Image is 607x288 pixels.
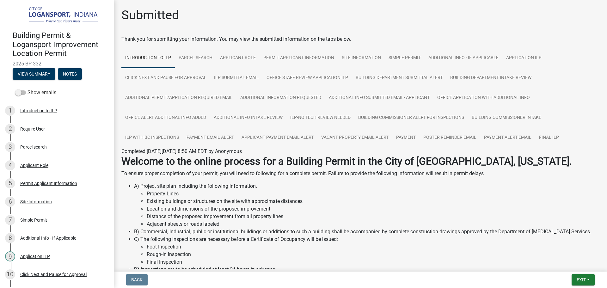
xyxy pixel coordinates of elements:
a: Introduction to ILP [121,48,175,68]
div: Thank you for submitting your information. You may view the submitted information on the tabs below. [121,35,599,43]
a: Office Application with Additional Info [433,88,534,108]
h4: Building Permit & Logansport Improvement Location Permit [13,31,109,58]
a: Office Staff Review Application ILP [263,68,352,88]
div: 7 [5,215,15,225]
a: Building Department Submittal Alert [352,68,446,88]
li: A) Project site plan including the following information. [134,182,599,228]
a: Payment [392,128,420,148]
div: 8 [5,233,15,243]
div: 3 [5,142,15,152]
li: Property Lines [147,190,599,198]
wm-modal-confirm: Summary [13,72,55,77]
div: Permit Applicant Information [20,181,77,186]
div: Require User [20,127,45,131]
div: Applicant Role [20,163,48,168]
li: Adjacent streets or roads labeled [147,220,599,228]
a: Office Alert Additional info added [121,108,210,128]
a: Payment Alert Email [480,128,535,148]
strong: Welcome to the online process for a Building Permit in the City of [GEOGRAPHIC_DATA], [US_STATE]. [121,155,572,167]
li: B) Commercial, Industrial, public or institutional buildings or additions to such a building shal... [134,228,599,236]
a: Applicant Role [216,48,260,68]
a: Building Department Intake Review [446,68,535,88]
div: 9 [5,251,15,261]
a: Additional info Intake Review [210,108,286,128]
li: Foot Inspection [147,243,599,251]
div: Click Next and Pause for Approval [20,272,87,277]
div: Simple Permit [20,218,47,222]
a: Building Commissioner Alert for inspections [354,108,468,128]
a: Additional Info Submitted Email- Applicant [325,88,433,108]
a: Permit Applicant Information [260,48,338,68]
a: Payment email alert [183,128,238,148]
a: ILP Submittal Email [210,68,263,88]
button: Exit [572,274,595,285]
p: To ensure proper completion of your permit, you will need to following for a complete permit. Fai... [121,170,599,177]
a: Application ILP [502,48,545,68]
a: FINAL ILP [535,128,563,148]
a: Additional Info - If Applicable [425,48,502,68]
li: Final Inspection [147,258,599,266]
span: Back [131,277,143,282]
li: C) The following inspections are necessary before a Certificate of Occupancy will be issued: [134,236,599,266]
a: Additional Information requested [236,88,325,108]
div: 1 [5,106,15,116]
div: Application ILP [20,254,50,259]
a: Vacant Property Email Alert [317,128,392,148]
div: Site Information [20,199,52,204]
label: Show emails [15,89,56,96]
button: Notes [58,68,82,80]
a: Applicant Payment email alert [238,128,317,148]
div: 6 [5,197,15,207]
wm-modal-confirm: Notes [58,72,82,77]
a: Poster Reminder email [420,128,480,148]
li: Location and dimensions of the proposed improvement [147,205,599,213]
li: Existing buildings or structures on the site with approximate distances [147,198,599,205]
a: Simple Permit [385,48,425,68]
div: 10 [5,269,15,279]
h1: Submitted [121,8,179,23]
div: 2 [5,124,15,134]
span: 2025-BP-332 [13,61,101,67]
button: Back [126,274,148,285]
a: Parcel search [175,48,216,68]
a: ILP with BC Inspections [121,128,183,148]
a: Site Information [338,48,385,68]
a: Click Next and Pause for Approval [121,68,210,88]
img: City of Logansport, Indiana [13,7,104,24]
a: Building Commissioner intake [468,108,545,128]
strong: D) Inspections are to be scheduled at least 24 hours in advance. [134,267,276,273]
div: Introduction to ILP [20,108,57,113]
span: Exit [577,277,586,282]
div: Additional Info - If Applicable [20,236,76,240]
button: View Summary [13,68,55,80]
li: Distance of the proposed improvement from all property lines [147,213,599,220]
a: ILP-No Tech Review needed [286,108,354,128]
div: Parcel search [20,145,47,149]
div: 4 [5,160,15,170]
li: Rough-In Inspection [147,251,599,258]
a: Additional Permit/Application Required Email [121,88,236,108]
span: Completed [DATE][DATE] 8:50 AM EDT by Anonymous [121,148,242,154]
div: 5 [5,178,15,188]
